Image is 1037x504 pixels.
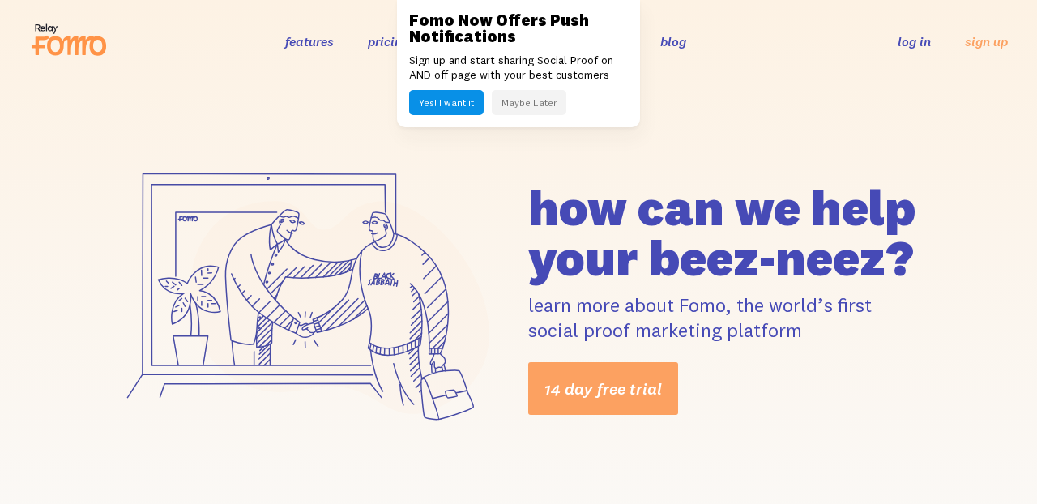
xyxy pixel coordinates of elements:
a: 14 day free trial [528,362,678,415]
a: sign up [965,33,1008,50]
a: pricing [368,33,409,49]
h3: Fomo Now Offers Push Notifications [409,12,628,45]
a: log in [898,33,931,49]
h1: how can we help your beez-neez? [528,182,930,283]
p: Sign up and start sharing Social Proof on AND off page with your best customers [409,53,628,82]
p: learn more about Fomo, the world’s first social proof marketing platform [528,293,930,343]
button: Yes! I want it [409,90,484,115]
a: blog [660,33,686,49]
a: features [285,33,334,49]
button: Maybe Later [492,90,566,115]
